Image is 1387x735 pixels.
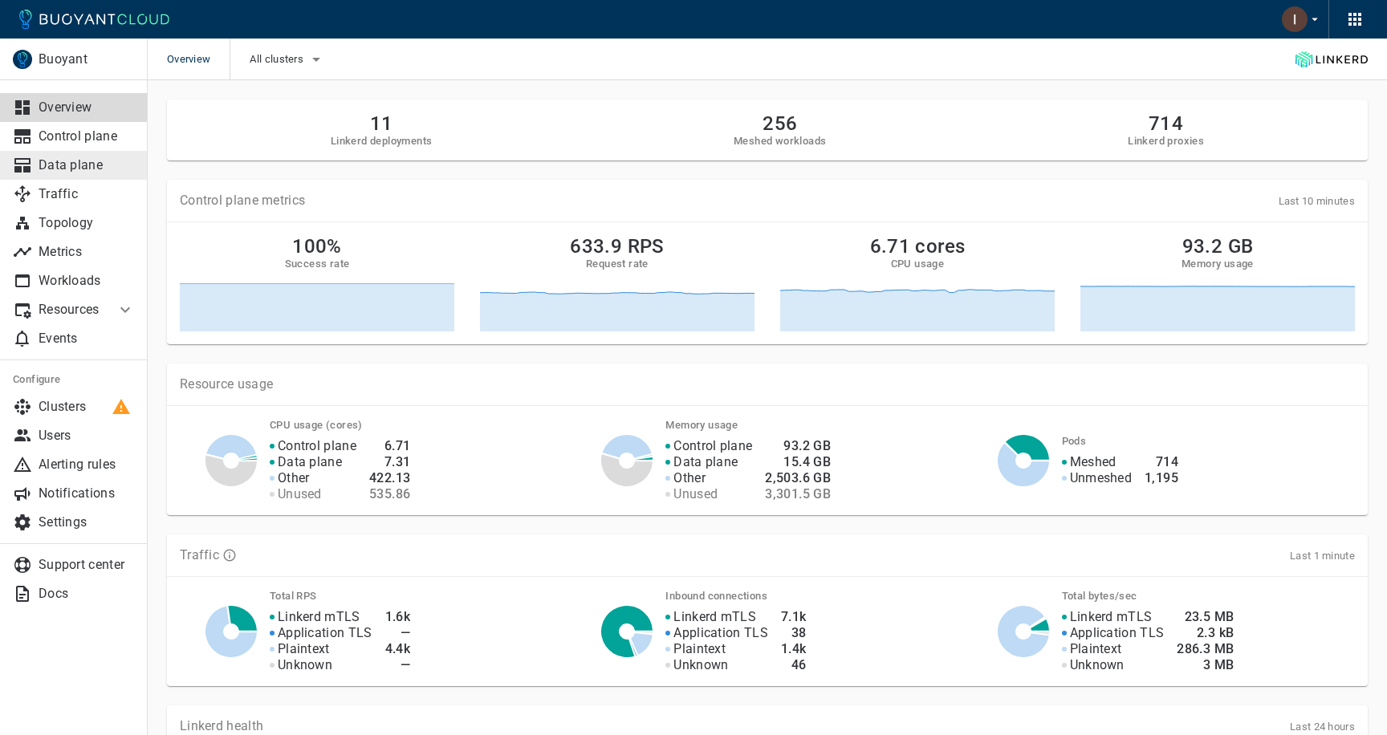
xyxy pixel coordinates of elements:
h2: 714 [1128,112,1204,135]
h5: Linkerd proxies [1128,135,1204,148]
p: Linkerd health [180,718,263,734]
h4: 3,301.5 GB [765,486,831,502]
h4: 46 [781,657,807,673]
h2: 633.9 RPS [570,235,665,258]
h4: — [385,657,411,673]
p: Topology [39,215,135,231]
img: Ivan Porta [1282,6,1308,32]
p: Users [39,428,135,444]
h4: 23.5 MB [1177,609,1234,625]
p: Linkerd mTLS [278,609,360,625]
h4: 1,195 [1145,470,1178,486]
h4: 3 MB [1177,657,1234,673]
svg: TLS data is compiled from traffic seen by Linkerd proxies. RPS and TCP bytes reflect both inbound... [222,548,237,562]
p: Linkerd mTLS [673,609,756,625]
p: Data plane [39,157,135,173]
p: Data plane [673,454,738,470]
p: Meshed [1070,454,1117,470]
h4: 93.2 GB [765,438,831,454]
p: Linkerd mTLS [1070,609,1153,625]
p: Plaintext [673,641,726,657]
h5: CPU usage [891,258,945,270]
h4: 2.3 kB [1177,625,1234,641]
a: 633.9 RPSRequest rate [480,235,755,331]
a: 93.2 GBMemory usage [1080,235,1355,331]
h5: Meshed workloads [734,135,826,148]
p: Unknown [1070,657,1125,673]
a: 6.71 coresCPU usage [780,235,1055,331]
p: Notifications [39,485,135,502]
h5: Configure [13,373,135,386]
h2: 11 [331,112,433,135]
p: Settings [39,514,135,530]
h2: 256 [734,112,826,135]
p: Control plane [673,438,752,454]
p: Plaintext [278,641,330,657]
p: Control plane [278,438,356,454]
h4: 286.3 MB [1177,641,1234,657]
p: Overview [39,99,135,116]
h5: Memory usage [1182,258,1254,270]
h4: 4.4k [385,641,411,657]
h2: 6.71 cores [870,235,966,258]
p: Metrics [39,244,135,260]
p: Traffic [180,547,219,563]
p: Alerting rules [39,457,135,473]
h5: Linkerd deployments [331,135,433,148]
p: Unused [278,486,322,502]
h4: 7.31 [369,454,410,470]
span: All clusters [250,53,307,66]
span: Last 1 minute [1290,550,1355,562]
h2: 93.2 GB [1182,235,1254,258]
img: Buoyant [13,50,32,69]
p: Unknown [278,657,332,673]
h4: 1.4k [781,641,807,657]
a: 100%Success rate [180,235,454,331]
h4: 2,503.6 GB [765,470,831,486]
h4: 422.13 [369,470,410,486]
p: Resource usage [180,376,1355,392]
p: Support center [39,557,135,573]
p: Unmeshed [1070,470,1132,486]
p: Plaintext [1070,641,1122,657]
h2: 100% [292,235,342,258]
p: Other [278,470,310,486]
p: Clusters [39,399,135,415]
p: Other [673,470,706,486]
button: All clusters [250,47,326,71]
p: Control plane metrics [180,193,305,209]
h4: 714 [1145,454,1178,470]
span: Overview [167,39,230,80]
p: Unused [673,486,718,502]
h5: Request rate [586,258,649,270]
h5: Success rate [285,258,350,270]
h4: 15.4 GB [765,454,831,470]
h4: 1.6k [385,609,411,625]
span: Last 10 minutes [1279,195,1356,207]
span: Last 24 hours [1290,721,1355,733]
p: Application TLS [673,625,768,641]
p: Unknown [673,657,728,673]
h4: 7.1k [781,609,807,625]
h4: 6.71 [369,438,410,454]
p: Control plane [39,128,135,144]
p: Buoyant [39,51,134,67]
p: Docs [39,586,135,602]
p: Traffic [39,186,135,202]
p: Application TLS [278,625,372,641]
h4: 38 [781,625,807,641]
h4: — [385,625,411,641]
h4: 535.86 [369,486,410,502]
p: Data plane [278,454,342,470]
p: Workloads [39,273,135,289]
p: Resources [39,302,103,318]
p: Application TLS [1070,625,1165,641]
p: Events [39,331,135,347]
